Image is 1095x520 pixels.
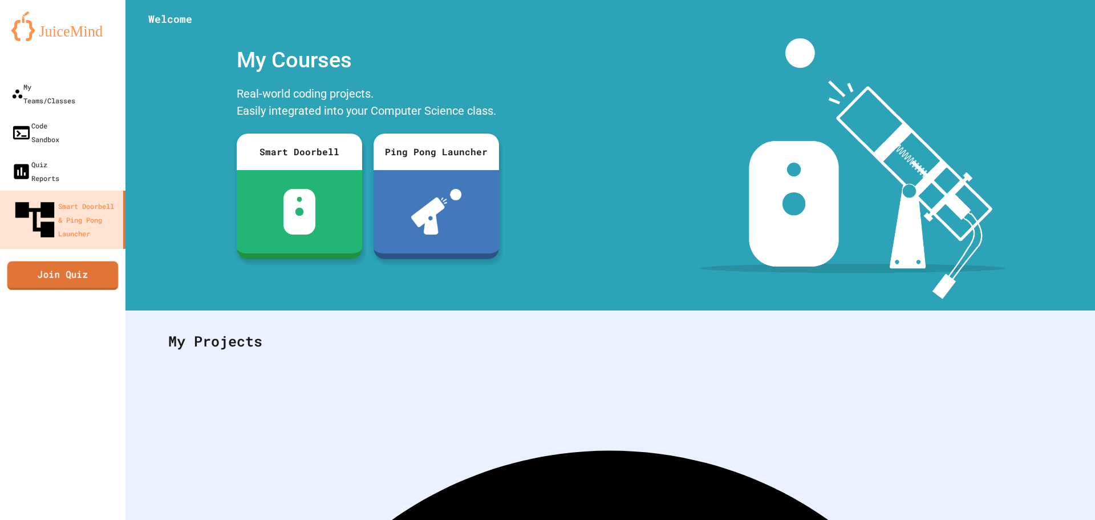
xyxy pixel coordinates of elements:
img: sdb-white.svg [283,189,316,235]
img: ppl-with-ball.png [411,189,462,235]
div: Quiz Reports [11,158,59,185]
img: banner-image-my-projects.png [700,38,1005,299]
a: Join Quiz [7,261,119,289]
div: Smart Doorbell [237,134,362,170]
div: My Projects [157,319,1064,364]
div: Smart Doorbell & Ping Pong Launcher [11,196,119,243]
div: Real-world coding projects. Easily integrated into your Computer Science class. [231,82,505,125]
div: Code Sandbox [11,119,59,146]
div: My Teams/Classes [11,80,75,107]
img: logo-orange.svg [11,11,114,41]
div: My Courses [231,38,505,82]
div: Ping Pong Launcher [374,134,499,170]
